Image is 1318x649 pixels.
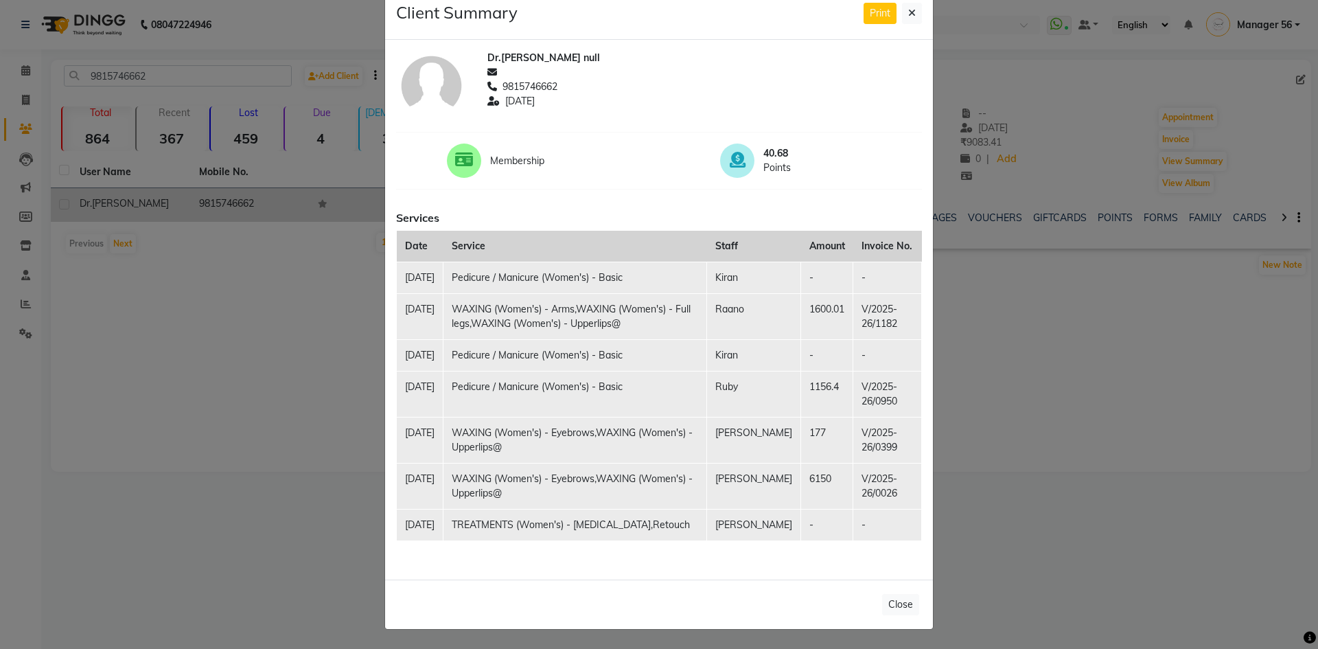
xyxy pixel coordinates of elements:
td: [DATE] [397,463,443,509]
td: - [853,509,922,540]
span: [DATE] [505,94,535,109]
button: Print [864,3,897,24]
td: Raano [707,293,801,339]
td: [PERSON_NAME] [707,509,801,540]
td: WAXING (Women's) - Arms,WAXING (Women's) - Full legs,WAXING (Women's) - Upperlips@ [443,293,707,339]
td: - [853,262,922,293]
td: - [801,339,853,371]
th: Invoice No. [853,231,922,262]
td: [DATE] [397,262,443,293]
td: - [853,339,922,371]
td: [DATE] [397,417,443,463]
td: V/2025-26/0399 [853,417,922,463]
span: 40.68 [763,146,871,161]
td: Ruby [707,371,801,417]
th: Amount [801,231,853,262]
td: V/2025-26/0950 [853,371,922,417]
button: Close [882,594,919,615]
td: Pedicure / Manicure (Women's) - Basic [443,262,707,293]
th: Staff [707,231,801,262]
td: 1600.01 [801,293,853,339]
span: Membership [490,154,598,168]
td: [DATE] [397,293,443,339]
td: [DATE] [397,371,443,417]
td: 6150 [801,463,853,509]
td: WAXING (Women's) - Eyebrows,WAXING (Women's) - Upperlips@ [443,417,707,463]
td: WAXING (Women's) - Eyebrows,WAXING (Women's) - Upperlips@ [443,463,707,509]
td: TREATMENTS (Women's) - [MEDICAL_DATA],Retouch [443,509,707,540]
h6: Services [396,212,922,225]
th: Date [397,231,443,262]
td: 1156.4 [801,371,853,417]
span: Dr.[PERSON_NAME] null [487,51,600,65]
h4: Client Summary [396,3,518,23]
td: [DATE] [397,339,443,371]
td: Pedicure / Manicure (Women's) - Basic [443,371,707,417]
td: - [801,262,853,293]
span: 9815746662 [502,80,557,94]
td: V/2025-26/0026 [853,463,922,509]
td: [PERSON_NAME] [707,417,801,463]
td: Kiran [707,339,801,371]
td: - [801,509,853,540]
th: Service [443,231,707,262]
td: 177 [801,417,853,463]
td: Kiran [707,262,801,293]
td: [PERSON_NAME] [707,463,801,509]
td: V/2025-26/1182 [853,293,922,339]
td: Pedicure / Manicure (Women's) - Basic [443,339,707,371]
span: Points [763,161,871,175]
td: [DATE] [397,509,443,540]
